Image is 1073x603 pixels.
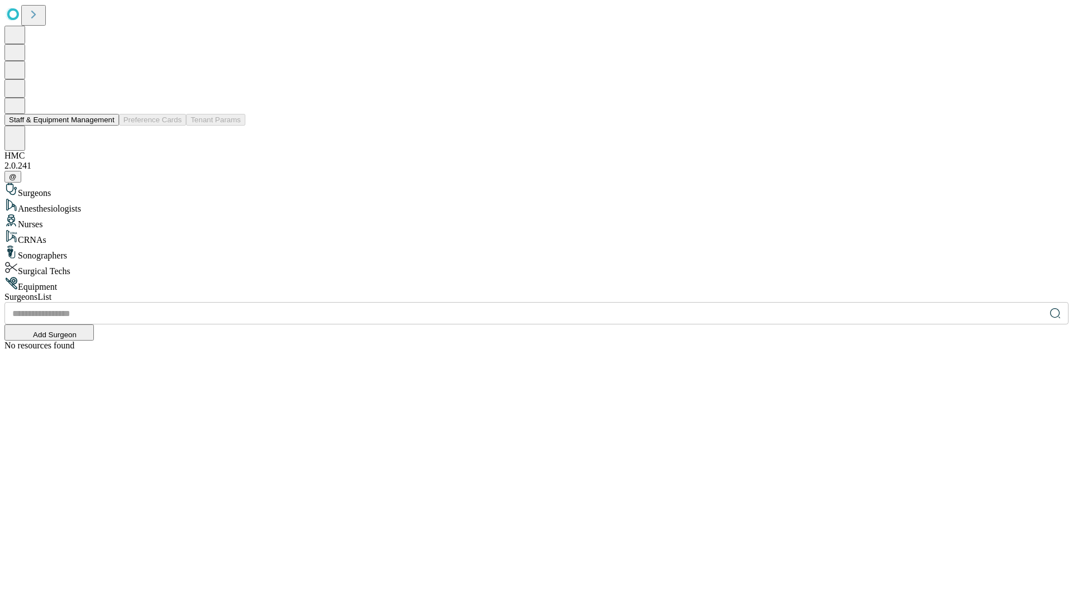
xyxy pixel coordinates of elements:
[4,341,1069,351] div: No resources found
[4,114,119,126] button: Staff & Equipment Management
[4,198,1069,214] div: Anesthesiologists
[4,245,1069,261] div: Sonographers
[4,261,1069,276] div: Surgical Techs
[9,173,17,181] span: @
[4,276,1069,292] div: Equipment
[4,214,1069,229] div: Nurses
[4,161,1069,171] div: 2.0.241
[4,229,1069,245] div: CRNAs
[33,331,77,339] span: Add Surgeon
[4,292,1069,302] div: Surgeons List
[186,114,245,126] button: Tenant Params
[4,183,1069,198] div: Surgeons
[4,171,21,183] button: @
[4,151,1069,161] div: HMC
[119,114,186,126] button: Preference Cards
[4,324,94,341] button: Add Surgeon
